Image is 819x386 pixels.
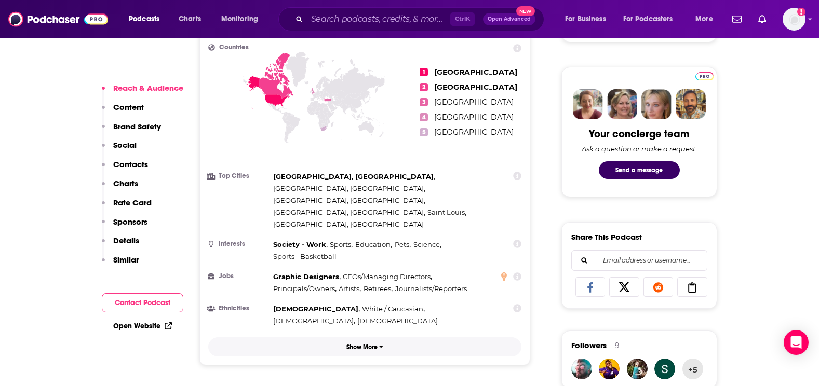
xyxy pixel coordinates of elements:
a: Pro website [695,71,714,80]
a: Copy Link [677,277,707,297]
button: Similar [102,255,139,274]
span: [GEOGRAPHIC_DATA] [434,67,517,77]
button: Reach & Audience [102,83,183,102]
span: Podcasts [129,12,159,26]
span: 2 [420,83,428,91]
button: Content [102,102,144,121]
div: Search followers [571,250,707,271]
button: Sponsors [102,217,147,236]
button: Show profile menu [783,8,805,31]
button: open menu [122,11,173,27]
h3: Interests [208,241,269,247]
h3: Top Cities [208,173,269,180]
span: , [273,303,360,315]
p: Contacts [113,159,148,169]
img: Podchaser Pro [695,72,714,80]
span: [GEOGRAPHIC_DATA], [GEOGRAPHIC_DATA] [273,172,434,181]
img: Barbara Profile [607,89,637,119]
span: Society - Work [273,240,326,249]
button: Charts [102,178,138,198]
button: open menu [214,11,272,27]
img: Sydney Profile [573,89,603,119]
button: Contact Podcast [102,293,183,312]
span: Countries [219,44,249,51]
span: For Podcasters [623,12,673,26]
img: promoter95 [571,359,592,379]
div: 9 [615,341,620,350]
span: 4 [420,113,428,121]
span: Graphic Designers [273,272,339,281]
p: Similar [113,255,139,265]
h3: Share This Podcast [571,232,642,242]
a: Share on Facebook [575,277,606,297]
span: [DEMOGRAPHIC_DATA] [357,316,438,325]
span: Open Advanced [488,17,531,22]
span: [GEOGRAPHIC_DATA] [434,98,514,107]
span: Education [355,240,391,249]
a: Show notifications dropdown [728,10,746,28]
div: Open Intercom Messenger [784,330,809,355]
button: Details [102,236,139,255]
span: Charts [179,12,201,26]
span: Ctrl K [450,12,475,26]
span: 1 [420,68,428,76]
a: Charts [172,11,207,27]
img: santikasiska929 [654,359,675,379]
button: Contacts [102,159,148,178]
span: [GEOGRAPHIC_DATA], [GEOGRAPHIC_DATA] [273,184,424,192]
button: open menu [558,11,619,27]
span: , [355,239,392,251]
span: [GEOGRAPHIC_DATA], [GEOGRAPHIC_DATA] [273,196,424,204]
p: Content [113,102,144,112]
img: flaevbeatz [599,359,620,379]
span: Artists [339,284,359,293]
button: open menu [616,11,688,27]
p: Details [113,236,139,245]
h3: Jobs [208,273,269,280]
input: Search podcasts, credits, & more... [307,11,450,27]
p: Show More [346,343,378,351]
span: Retirees [364,284,391,293]
svg: Add a profile image [797,8,805,16]
p: Charts [113,178,138,188]
span: , [273,171,435,183]
span: , [273,271,341,283]
span: , [427,206,466,218]
p: Sponsors [113,217,147,227]
button: Open AdvancedNew [483,13,535,25]
span: Followers [571,340,607,350]
img: Podchaser - Follow, Share and Rate Podcasts [8,9,108,29]
a: Share on X/Twitter [609,277,639,297]
span: 5 [420,128,428,136]
span: More [695,12,713,26]
span: , [362,303,425,315]
span: , [364,283,393,295]
button: open menu [688,11,726,27]
button: Show More [208,337,522,356]
p: Brand Safety [113,121,161,131]
img: User Profile [783,8,805,31]
span: , [273,195,425,206]
span: Saint Louis [427,208,465,216]
div: Your concierge team [589,128,689,141]
span: Sports - Basketball [273,252,337,260]
span: 3 [420,98,428,106]
button: Brand Safety [102,121,161,141]
img: Jules Profile [641,89,672,119]
span: , [273,183,425,195]
span: , [330,239,353,251]
a: Share on Reddit [643,277,674,297]
span: For Business [565,12,606,26]
p: Social [113,140,137,150]
a: Show notifications dropdown [754,10,770,28]
img: anasyd [627,359,648,379]
span: White / Caucasian [362,305,423,313]
span: [GEOGRAPHIC_DATA] [434,82,517,92]
span: Logged in as nshort92 [783,8,805,31]
span: , [339,283,361,295]
span: [DEMOGRAPHIC_DATA] [273,305,358,313]
span: , [273,315,355,327]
